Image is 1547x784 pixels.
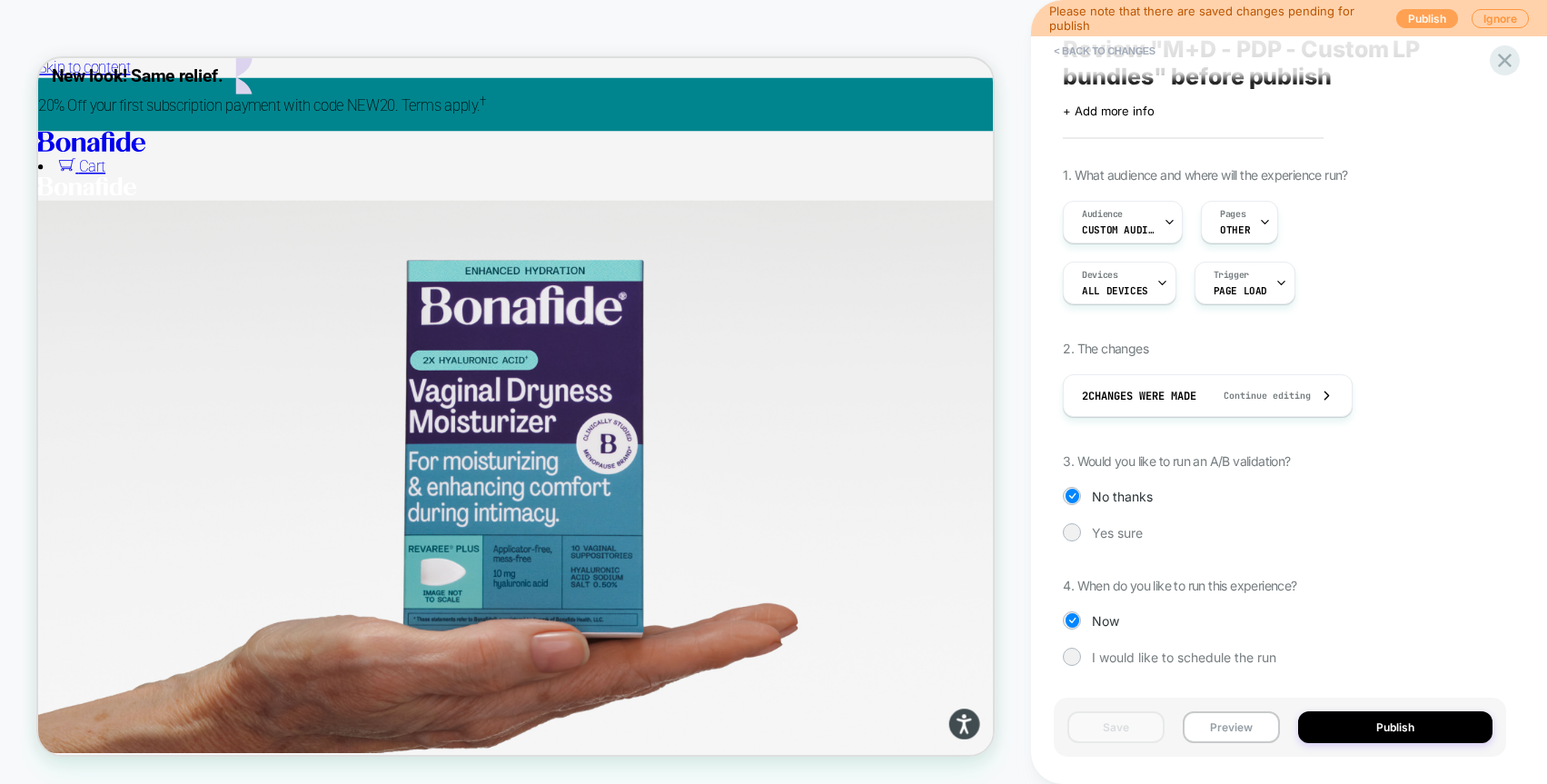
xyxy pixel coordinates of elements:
span: 1. What audience and where will the experience run? [1063,167,1347,183]
span: Continue editing [1205,390,1311,402]
span: 4. When do you like to run this experience? [1063,578,1296,593]
span: + Add more info [1063,104,1154,118]
span: No thanks [1092,489,1153,504]
span: Audience [1082,208,1123,221]
span: 2. The changes [1063,341,1148,356]
span: Yes sure [1092,525,1143,541]
a: Cart [27,133,90,155]
span: Trigger [1214,269,1249,282]
button: Publish [1298,711,1492,743]
button: Ignore [1472,9,1529,28]
button: Publish [1396,9,1458,28]
span: I would like to schedule the run [1092,650,1276,665]
span: Cart [55,133,90,155]
span: Now [1092,613,1119,629]
span: Pages [1220,208,1245,221]
span: 2 Changes were made [1082,389,1196,403]
button: Preview [1183,711,1280,743]
span: OTHER [1220,223,1250,236]
span: Devices [1082,269,1117,282]
button: < Back to changes [1045,36,1165,65]
span: 3. Would you like to run an A/B validation? [1063,453,1290,469]
button: Save [1067,711,1165,743]
span: Custom Audience [1082,223,1155,236]
span: ALL DEVICES [1082,284,1147,297]
span: Page Load [1214,284,1267,297]
sup: † [590,47,599,66]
